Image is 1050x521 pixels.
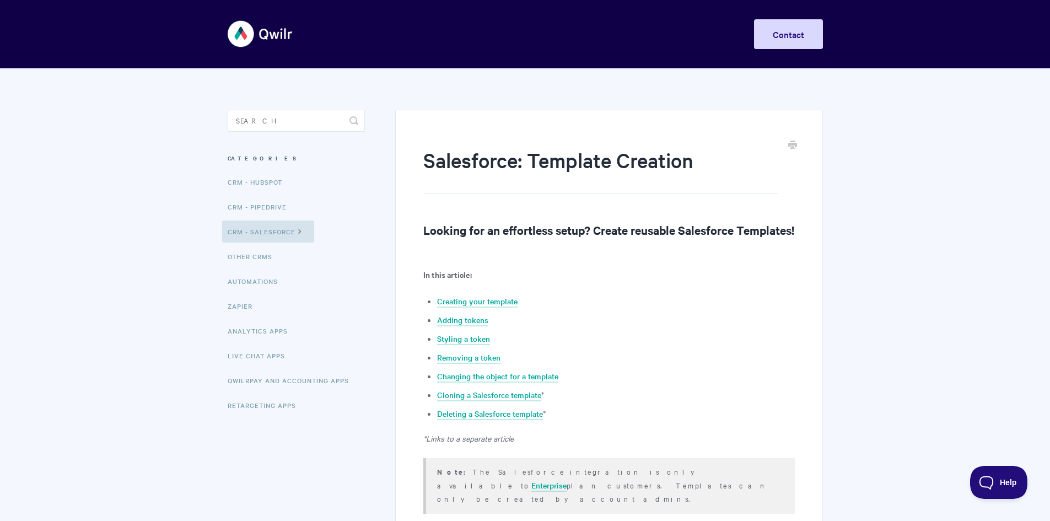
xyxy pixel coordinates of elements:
a: CRM - HubSpot [228,171,290,193]
em: *Links to a separate article [423,433,514,444]
strong: Note: [437,466,472,477]
b: In this article: [423,268,472,280]
img: Qwilr Help Center [228,13,293,55]
a: Live Chat Apps [228,345,293,367]
a: Automations [228,270,286,292]
a: CRM - Salesforce [222,221,314,243]
a: Styling a token [437,333,490,345]
a: Contact [754,19,823,49]
iframe: Toggle Customer Support [970,466,1028,499]
a: Analytics Apps [228,320,296,342]
input: Search [228,110,365,132]
a: Enterprise [531,480,567,492]
p: The Salesforce integration is only available to plan customers. Templates can only be created by ... [437,465,780,505]
a: CRM - Pipedrive [228,196,295,218]
a: Adding tokens [437,314,488,326]
a: Other CRMs [228,245,281,267]
a: Cloning a Salesforce template [437,389,541,401]
a: Removing a token [437,352,500,364]
h2: Looking for an effortless setup? Create reusable Salesforce Templates! [423,221,794,239]
a: QwilrPay and Accounting Apps [228,369,357,391]
a: Zapier [228,295,261,317]
a: Deleting a Salesforce template [437,408,543,420]
h1: Salesforce: Template Creation [423,146,778,194]
a: Retargeting Apps [228,394,304,416]
h3: Categories [228,148,365,168]
a: Changing the object for a template [437,370,558,383]
a: Print this Article [788,139,797,152]
a: Creating your template [437,296,518,308]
